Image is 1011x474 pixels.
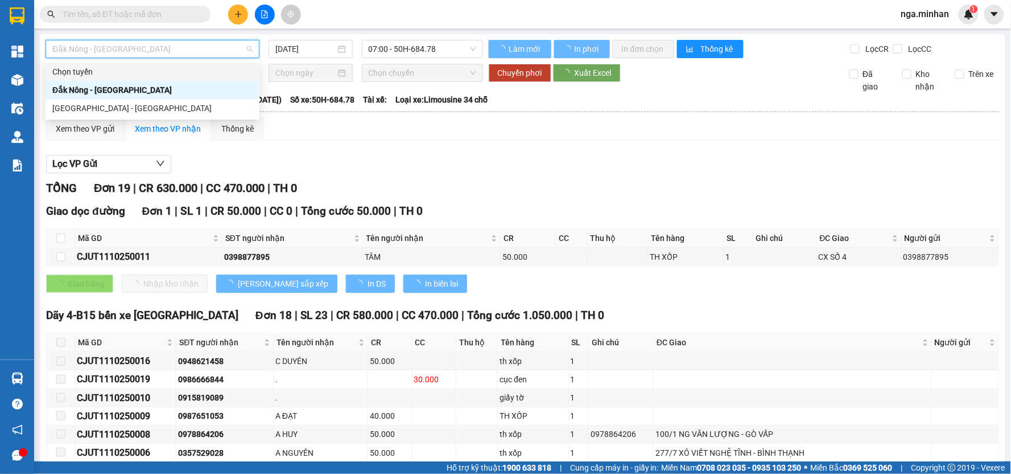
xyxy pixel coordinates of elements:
[489,64,551,82] button: Chuyển phơi
[47,10,55,18] span: search
[77,427,174,442] div: CJUT1110250008
[753,229,817,248] th: Ghi chú
[222,248,364,266] td: 0398877895
[224,251,361,263] div: 0398877895
[575,43,601,55] span: In phơi
[370,447,410,459] div: 50.000
[300,309,328,322] span: SL 23
[176,389,274,407] td: 0915819089
[500,410,566,422] div: TH XỐP
[655,428,930,440] div: 100/1 NG VĂN LƯỢNG - GÒ VẤP
[275,391,366,404] div: .
[571,355,587,367] div: 1
[11,74,23,86] img: warehouse-icon
[52,84,253,96] div: Đắk Nông - [GEOGRAPHIC_DATA]
[11,46,23,58] img: dashboard-icon
[412,333,456,352] th: CC
[56,122,114,135] div: Xem theo VP gửi
[264,205,267,218] span: |
[366,232,489,244] span: Tên người nhận
[46,309,238,322] span: Dãy 4-B15 bến xe [GEOGRAPHIC_DATA]
[275,447,366,459] div: A NGUYÊN
[46,155,171,173] button: Lọc VP Gửi
[970,5,978,13] sup: 1
[139,181,197,195] span: CR 630.000
[447,461,551,474] span: Hỗ trợ kỹ thuật:
[698,463,802,472] strong: 0708 023 035 - 0935 103 250
[804,465,808,470] span: ⚪️
[500,373,566,386] div: cục đen
[364,248,501,266] td: TÂM
[502,251,554,263] div: 50.000
[935,336,987,349] span: Người gửi
[462,309,465,322] span: |
[346,275,395,293] button: In DS
[368,277,386,290] span: In DS
[911,68,947,93] span: Kho nhận
[46,81,259,99] div: Đắk Nông - Sài Gòn
[274,389,369,407] td: .
[135,122,201,135] div: Xem theo VP nhận
[587,229,648,248] th: Thu hộ
[820,232,890,244] span: ĐC Giao
[52,157,97,171] span: Lọc VP Gửi
[12,399,23,410] span: question-circle
[811,461,893,474] span: Miền Bắc
[10,7,24,24] img: logo-vxr
[274,352,369,370] td: C DUYÊN
[498,333,568,352] th: Tên hàng
[273,181,297,195] span: TH 0
[122,275,208,293] button: Nhập kho nhận
[221,122,254,135] div: Thống kê
[11,131,23,143] img: warehouse-icon
[403,275,467,293] button: In biên lai
[563,45,573,53] span: loading
[178,391,271,404] div: 0915819089
[662,461,802,474] span: Miền Nam
[570,461,659,474] span: Cung cấp máy in - giấy in:
[180,205,202,218] span: SL 1
[363,93,387,106] span: Tài xế:
[176,407,274,426] td: 0987651053
[498,45,507,53] span: loading
[274,444,369,462] td: A NGUYÊN
[657,336,920,349] span: ĐC Giao
[46,275,113,293] button: Giao hàng
[556,229,587,248] th: CC
[892,7,959,21] span: nga.minhan
[562,69,575,77] span: loading
[176,370,274,389] td: 0986666844
[12,424,23,435] span: notification
[500,447,566,459] div: th xốp
[369,64,476,81] span: Chọn chuyến
[844,463,893,472] strong: 0369 525 060
[295,205,298,218] span: |
[456,333,498,352] th: Thu hộ
[46,99,259,117] div: Sài Gòn - Đắk Nông
[270,205,292,218] span: CC 0
[489,40,551,58] button: Làm mới
[178,410,271,422] div: 0987651053
[206,181,265,195] span: CC 470.000
[725,251,750,263] div: 1
[176,444,274,462] td: 0357529028
[11,160,23,171] img: solution-icon
[178,447,271,459] div: 0357529028
[52,66,253,78] div: Chọn tuyến
[274,370,369,389] td: .
[175,205,178,218] span: |
[295,309,298,322] span: |
[275,67,335,79] input: Chọn ngày
[156,159,165,168] span: down
[176,426,274,444] td: 0978864206
[686,45,696,54] span: bar-chart
[554,40,610,58] button: In phơi
[509,43,542,55] span: Làm mới
[216,275,337,293] button: [PERSON_NAME] sắp xếp
[591,428,651,440] div: 0978864206
[501,229,556,248] th: CR
[211,205,261,218] span: CR 50.000
[650,251,721,263] div: TH XỐP
[502,463,551,472] strong: 1900 633 818
[301,205,391,218] span: Tổng cước 50.000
